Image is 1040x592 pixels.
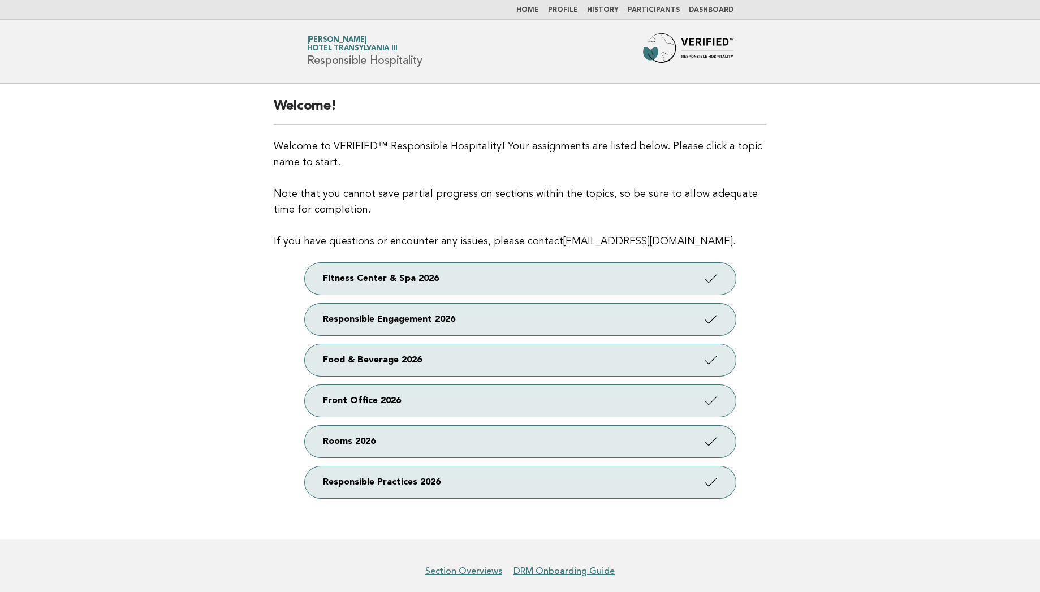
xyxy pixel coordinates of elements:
a: Responsible Engagement 2026 [305,304,736,335]
a: Rooms 2026 [305,426,736,457]
a: Participants [628,7,680,14]
a: Section Overviews [425,565,502,577]
a: Profile [548,7,578,14]
img: Forbes Travel Guide [643,33,733,70]
a: [EMAIL_ADDRESS][DOMAIN_NAME] [563,236,733,247]
span: Hotel Transylvania III [307,45,398,53]
a: Responsible Practices 2026 [305,466,736,498]
p: Welcome to VERIFIED™ Responsible Hospitality! Your assignments are listed below. Please click a t... [274,139,767,249]
a: Fitness Center & Spa 2026 [305,263,736,295]
a: History [587,7,619,14]
h2: Welcome! [274,97,767,125]
a: Home [516,7,539,14]
a: Dashboard [689,7,733,14]
a: [PERSON_NAME]Hotel Transylvania III [307,36,398,52]
a: Front Office 2026 [305,385,736,417]
h1: Responsible Hospitality [307,37,422,66]
a: DRM Onboarding Guide [513,565,615,577]
a: Food & Beverage 2026 [305,344,736,376]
